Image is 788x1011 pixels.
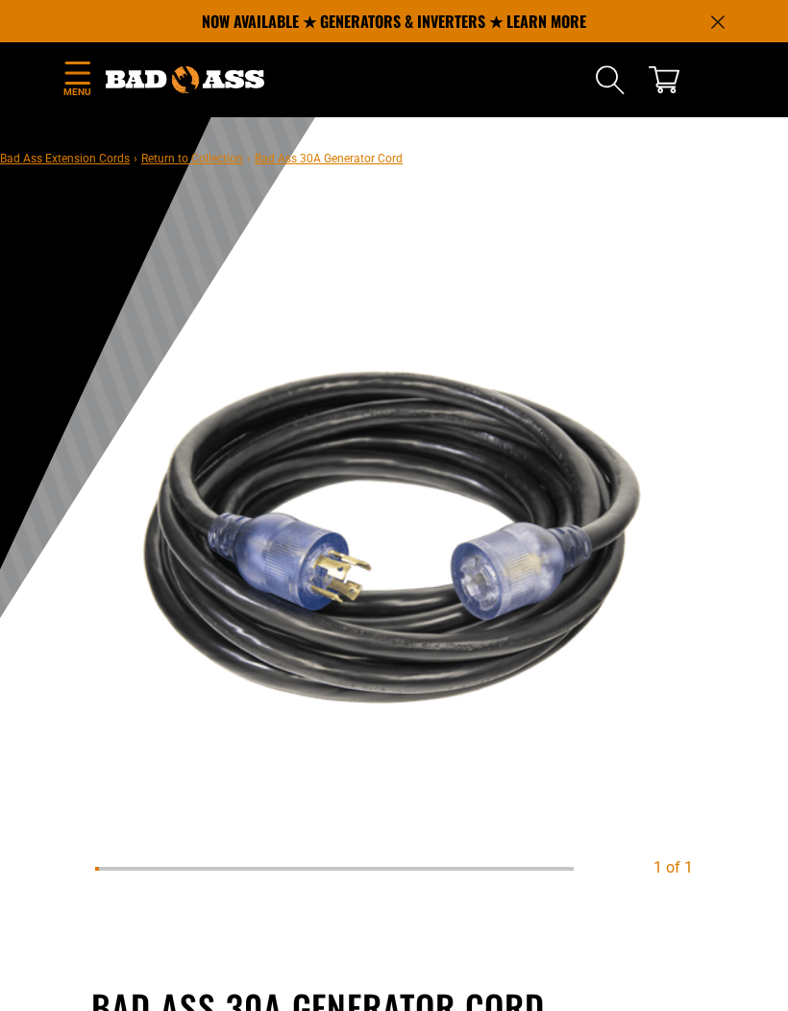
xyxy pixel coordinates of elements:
img: black [95,240,693,838]
summary: Menu [62,58,91,103]
span: Menu [62,85,91,99]
img: Bad Ass Extension Cords [106,66,264,93]
div: 1 of 1 [653,856,693,879]
span: Bad Ass 30A Generator Cord [255,152,403,165]
span: › [134,152,137,165]
a: Return to Collection [141,152,243,165]
span: › [247,152,251,165]
summary: Search [595,64,626,95]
